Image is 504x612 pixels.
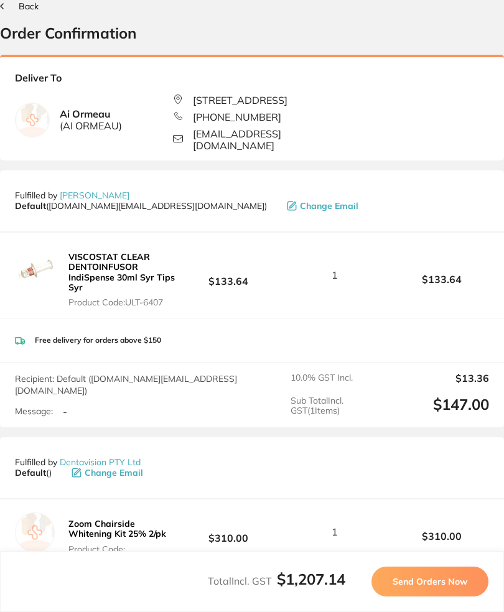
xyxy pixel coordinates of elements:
[332,526,338,537] span: 1
[15,512,55,552] img: empty.jpg
[65,251,181,307] button: VISCOSTAT CLEAR DENTOINFUSOR IndiSpense 30ml Syr Tips Syr Product Code:ULT-6407
[68,518,166,539] b: Zoom Chairside Whitening Kit 25% 2/pk
[60,108,122,131] b: Ai Ormeau
[60,190,129,201] a: [PERSON_NAME]
[15,467,46,478] b: Default
[63,406,67,417] p: -
[15,72,489,94] b: Deliver To
[193,128,331,151] span: [EMAIL_ADDRESS][DOMAIN_NAME]
[395,373,489,386] output: $13.36
[15,201,267,211] span: customer.care@henryschein.com.au
[394,531,489,542] b: $310.00
[291,396,385,417] span: Sub Total Incl. GST ( 1 Items)
[16,103,49,137] img: empty.jpg
[291,373,385,386] span: 10.0 % GST Incl.
[395,396,489,417] output: $147.00
[15,200,46,211] b: Default
[68,297,177,307] span: Product Code: ULT-6407
[35,336,161,345] p: Free delivery for orders above $150
[332,269,338,280] span: 1
[85,468,143,478] span: Change Email
[15,457,141,467] p: Fulfilled by
[68,251,175,292] b: VISCOSTAT CLEAR DENTOINFUSOR IndiSpense 30ml Syr Tips Syr
[15,190,129,200] p: Fulfilled by
[65,518,181,554] button: Zoom Chairside Whitening Kit 25% 2/pk Product Code:
[181,521,276,544] b: $310.00
[277,570,345,588] b: $1,207.14
[15,256,55,295] img: eTNjMThxNg
[193,95,287,106] span: [STREET_ADDRESS]
[394,274,489,285] b: $133.64
[300,201,358,211] span: Change Email
[193,111,281,123] span: [PHONE_NUMBER]
[60,120,122,131] span: ( AI ORMEAU )
[19,1,39,12] span: Back
[15,373,237,396] span: Recipient: Default ( [DOMAIN_NAME][EMAIL_ADDRESS][DOMAIN_NAME] )
[15,406,53,417] label: Message:
[15,468,52,478] span: ( )
[283,200,378,211] button: Change Email
[68,467,163,478] button: Change Email
[68,544,177,554] span: Product Code:
[181,264,276,287] b: $133.64
[60,457,141,468] a: Dentavision PTY Ltd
